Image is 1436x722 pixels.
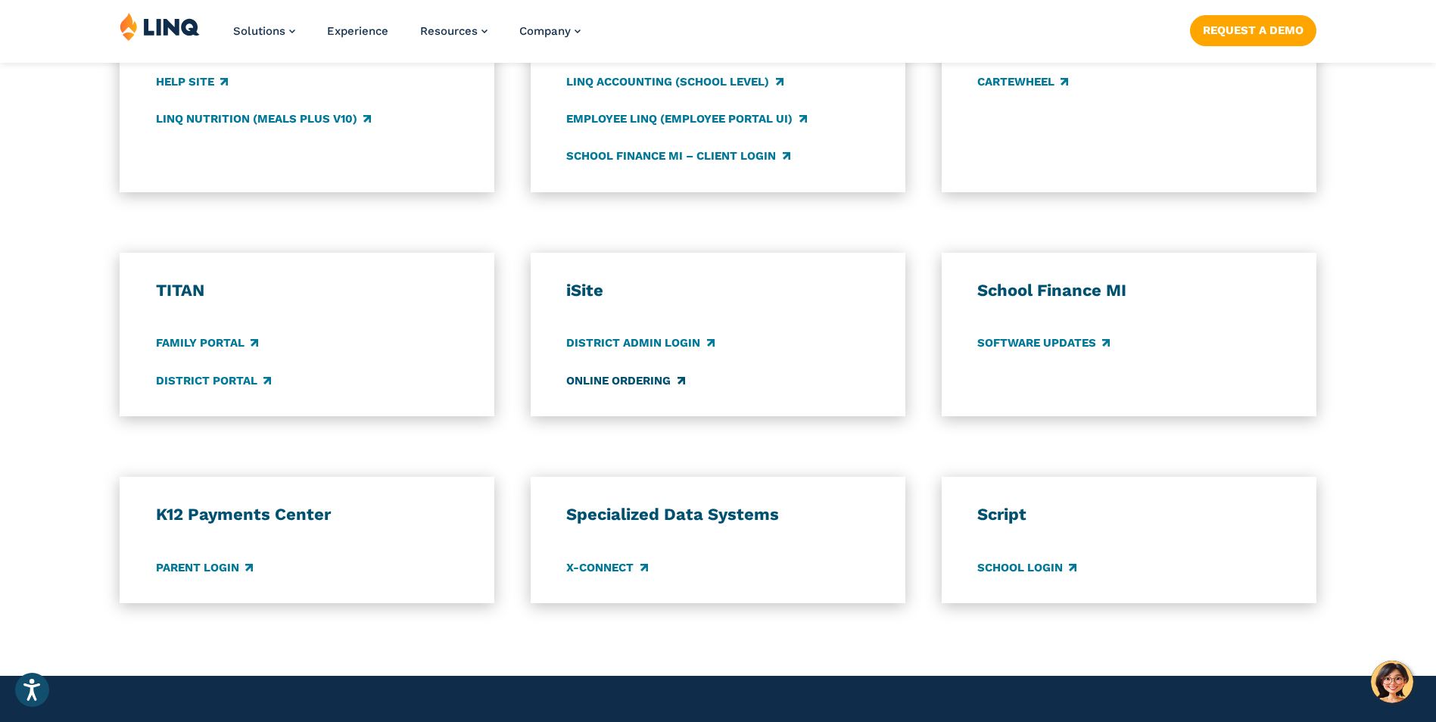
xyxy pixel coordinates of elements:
[233,24,295,38] a: Solutions
[977,73,1068,90] a: CARTEWHEEL
[566,559,647,576] a: X-Connect
[233,24,285,38] span: Solutions
[327,24,388,38] a: Experience
[156,559,253,576] a: Parent Login
[566,372,684,389] a: Online Ordering
[156,110,371,127] a: LINQ Nutrition (Meals Plus v10)
[566,280,869,301] h3: iSite
[519,24,581,38] a: Company
[566,148,790,164] a: School Finance MI – Client Login
[566,335,714,352] a: District Admin Login
[519,24,571,38] span: Company
[1190,12,1316,45] nav: Button Navigation
[566,110,806,127] a: Employee LINQ (Employee Portal UI)
[120,12,200,41] img: LINQ | K‑12 Software
[977,335,1110,352] a: Software Updates
[420,24,478,38] span: Resources
[156,280,459,301] h3: TITAN
[156,335,258,352] a: Family Portal
[233,12,581,62] nav: Primary Navigation
[977,504,1280,525] h3: Script
[566,73,783,90] a: LINQ Accounting (school level)
[1371,661,1413,703] button: Hello, have a question? Let’s chat.
[977,559,1076,576] a: School Login
[977,280,1280,301] h3: School Finance MI
[420,24,487,38] a: Resources
[156,504,459,525] h3: K12 Payments Center
[566,504,869,525] h3: Specialized Data Systems
[156,372,271,389] a: District Portal
[156,73,228,90] a: Help Site
[1190,15,1316,45] a: Request a Demo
